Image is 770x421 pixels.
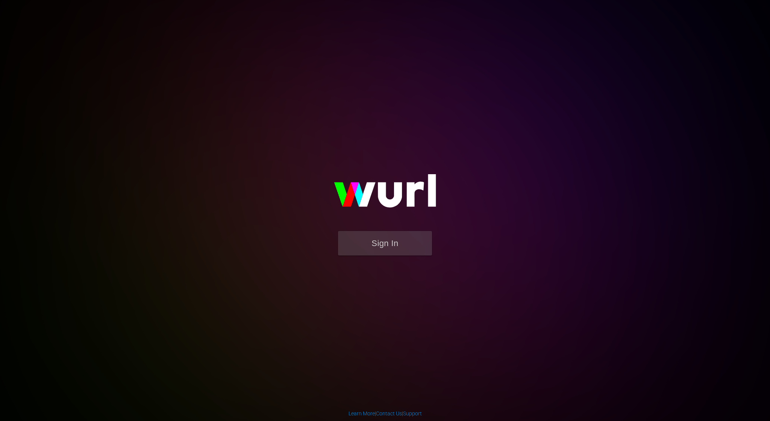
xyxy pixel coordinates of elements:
button: Sign In [338,231,432,255]
a: Contact Us [376,410,402,416]
div: | | [349,410,422,417]
a: Support [403,410,422,416]
img: wurl-logo-on-black-223613ac3d8ba8fe6dc639794a292ebdb59501304c7dfd60c99c58986ef67473.svg [310,158,460,231]
a: Learn More [349,410,375,416]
